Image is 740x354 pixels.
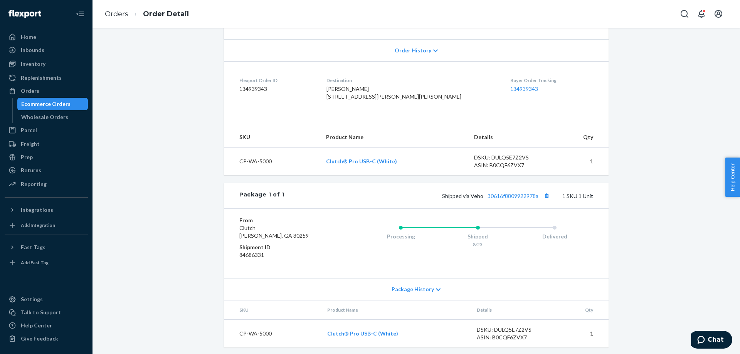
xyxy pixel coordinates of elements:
div: Fast Tags [21,243,45,251]
div: Wholesale Orders [21,113,68,121]
th: SKU [224,127,320,148]
a: Wholesale Orders [17,111,88,123]
div: Parcel [21,126,37,134]
a: Orders [105,10,128,18]
div: ASIN: B0CQF6ZVX7 [474,161,547,169]
div: Returns [21,166,41,174]
td: 1 [552,148,609,176]
th: Details [471,300,555,320]
button: Close Navigation [72,6,88,22]
a: Clutch® Pro USB-C (White) [327,330,398,337]
th: SKU [224,300,321,320]
dt: Flexport Order ID [239,77,314,84]
a: Inventory [5,58,88,70]
button: Help Center [725,158,740,197]
th: Qty [552,127,609,148]
dt: Buyer Order Tracking [510,77,593,84]
a: Add Integration [5,219,88,232]
ol: breadcrumbs [99,3,195,25]
span: Order History [395,47,431,54]
button: Open notifications [694,6,709,22]
div: Settings [21,295,43,303]
a: Order Detail [143,10,189,18]
span: Shipped via Veho [442,193,552,199]
a: Freight [5,138,88,150]
div: Inventory [21,60,45,68]
div: Inbounds [21,46,44,54]
div: Integrations [21,206,53,214]
div: Prep [21,153,33,161]
a: Home [5,31,88,43]
button: Open Search Box [677,6,692,22]
dt: Destination [326,77,498,84]
div: Replenishments [21,74,62,82]
div: Give Feedback [21,335,58,342]
div: Delivered [516,233,593,240]
span: Package History [392,285,434,293]
div: 1 SKU 1 Unit [284,191,593,201]
img: Flexport logo [8,10,41,18]
div: Help Center [21,322,52,329]
div: DSKU: DULQ5E7Z2VS [474,154,547,161]
a: Reporting [5,178,88,190]
dd: 84686331 [239,251,331,259]
dt: From [239,216,331,224]
button: Give Feedback [5,332,88,345]
a: 30616f8809922978a [488,193,538,199]
div: Ecommerce Orders [21,100,71,108]
div: Talk to Support [21,309,61,316]
div: Orders [21,87,39,95]
span: [PERSON_NAME] [STREET_ADDRESS][PERSON_NAME][PERSON_NAME] [326,86,461,100]
div: Freight [21,140,40,148]
div: Add Fast Tag [21,259,49,266]
a: Ecommerce Orders [17,98,88,110]
td: CP-WA-5000 [224,320,321,348]
a: Returns [5,164,88,176]
th: Details [468,127,553,148]
div: Processing [362,233,439,240]
div: Shipped [439,233,516,240]
td: CP-WA-5000 [224,148,320,176]
a: Clutch® Pro USB-C (White) [326,158,397,164]
a: Settings [5,293,88,305]
th: Product Name [321,300,471,320]
button: Integrations [5,204,88,216]
a: Replenishments [5,72,88,84]
th: Qty [555,300,609,320]
button: Open account menu [711,6,726,22]
a: Parcel [5,124,88,136]
dt: Shipment ID [239,243,331,251]
a: Prep [5,151,88,163]
a: Inbounds [5,44,88,56]
iframe: Opens a widget where you can chat to one of our agents [691,331,732,350]
a: Help Center [5,319,88,332]
div: Reporting [21,180,47,188]
dd: 134939343 [239,85,314,93]
th: Product Name [320,127,468,148]
div: Home [21,33,36,41]
a: Add Fast Tag [5,257,88,269]
td: 1 [555,320,609,348]
button: Talk to Support [5,306,88,319]
div: 8/23 [439,241,516,248]
div: ASIN: B0CQF6ZVX7 [477,334,549,341]
div: Add Integration [21,222,55,228]
div: Package 1 of 1 [239,191,284,201]
button: Copy tracking number [542,191,552,201]
a: 134939343 [510,86,538,92]
button: Fast Tags [5,241,88,253]
a: Orders [5,85,88,97]
div: DSKU: DULQ5E7Z2VS [477,326,549,334]
span: Clutch [PERSON_NAME], GA 30259 [239,225,309,239]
